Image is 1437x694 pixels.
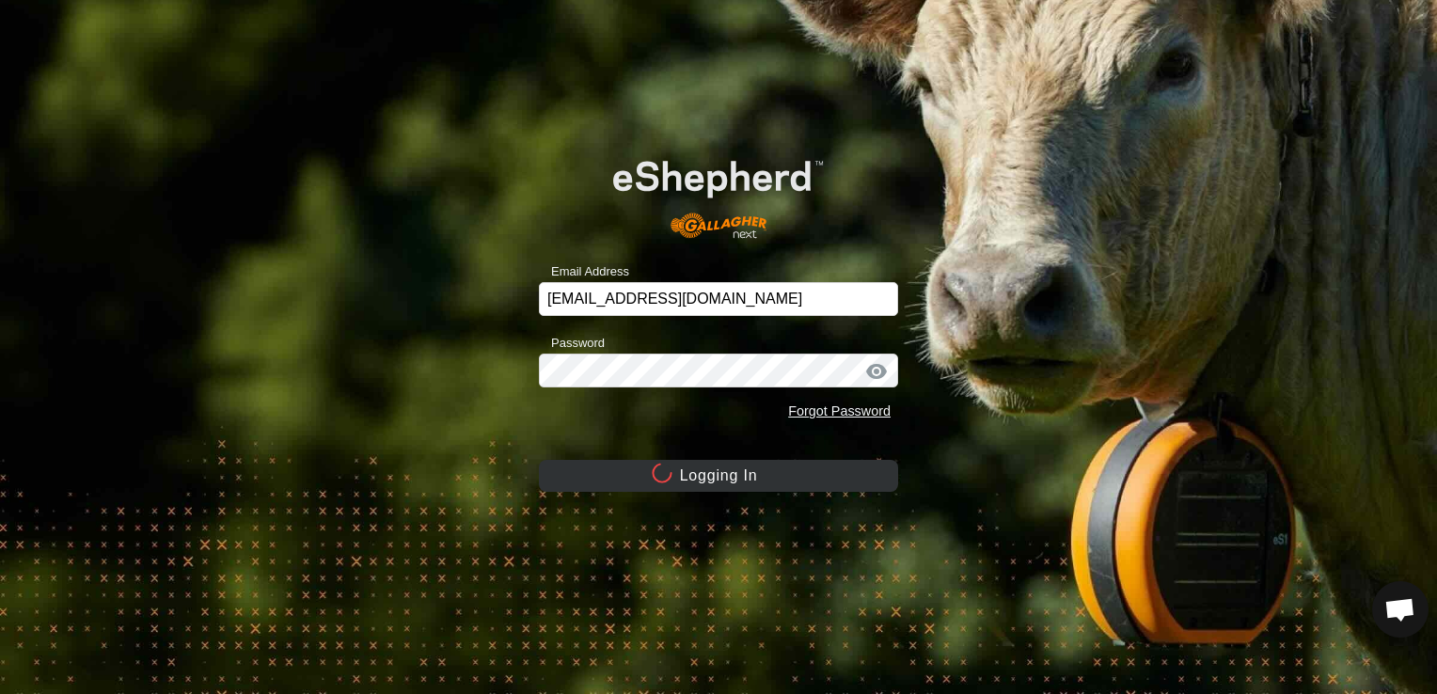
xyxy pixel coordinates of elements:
[539,334,605,353] label: Password
[575,131,862,253] img: E-shepherd Logo
[539,460,898,492] button: Logging In
[1372,581,1429,638] div: Open chat
[539,262,629,281] label: Email Address
[539,282,898,316] input: Email Address
[788,403,891,418] a: Forgot Password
